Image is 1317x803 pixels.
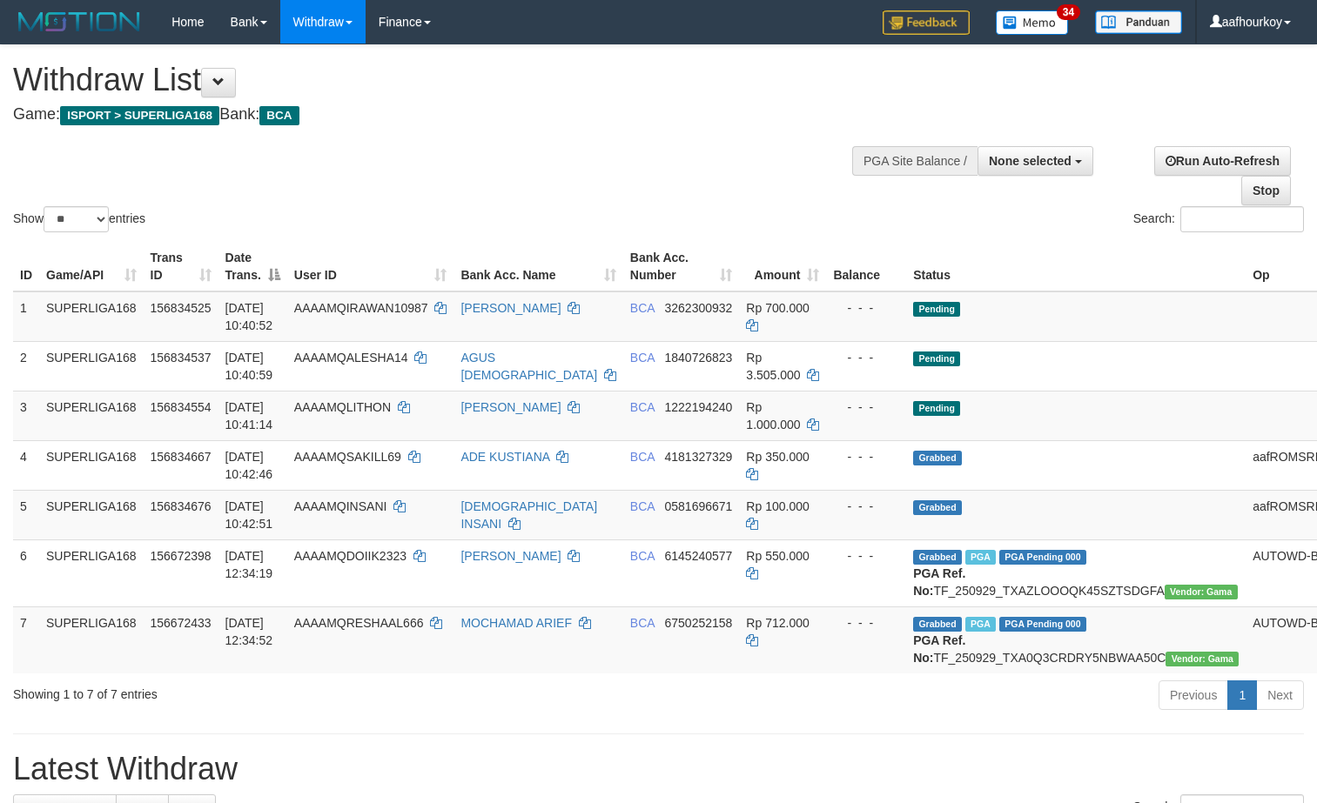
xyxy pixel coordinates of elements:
[630,549,655,563] span: BCA
[1057,4,1080,20] span: 34
[151,499,212,513] span: 156834676
[630,301,655,315] span: BCA
[151,301,212,315] span: 156834525
[294,549,407,563] span: AAAAMQDOIIK2323
[623,242,740,291] th: Bank Acc. Number: activate to sort column ascending
[630,400,655,414] span: BCA
[13,679,535,703] div: Showing 1 to 7 of 7 entries
[460,549,561,563] a: [PERSON_NAME]
[996,10,1069,35] img: Button%20Memo.svg
[13,206,145,232] label: Show entries
[151,549,212,563] span: 156672398
[630,499,655,513] span: BCA
[218,242,287,291] th: Date Trans.: activate to sort column descending
[833,299,899,317] div: - - -
[833,448,899,465] div: - - -
[1165,585,1238,599] span: Vendor URL: https://trx31.1velocity.biz
[746,616,809,630] span: Rp 712.000
[630,616,655,630] span: BCA
[1095,10,1182,34] img: panduan.png
[913,351,960,366] span: Pending
[294,351,408,365] span: AAAAMQALESHA14
[1256,680,1304,710] a: Next
[13,440,39,490] td: 4
[913,451,962,465] span: Grabbed
[294,301,428,315] span: AAAAMQIRAWAN10987
[664,351,732,365] span: Copy 1840726823 to clipboard
[739,242,826,291] th: Amount: activate to sort column ascending
[1133,206,1304,232] label: Search:
[44,206,109,232] select: Showentries
[151,351,212,365] span: 156834537
[225,616,273,647] span: [DATE] 12:34:52
[39,539,144,606] td: SUPERLIGA168
[39,606,144,673] td: SUPERLIGA168
[906,539,1246,606] td: TF_250929_TXAZLOOOQK45SZTSDGFA
[294,499,387,513] span: AAAAMQINSANI
[60,106,219,125] span: ISPORT > SUPERLIGA168
[460,499,597,531] a: [DEMOGRAPHIC_DATA] INSANI
[746,400,800,432] span: Rp 1.000.000
[259,106,299,125] span: BCA
[39,490,144,539] td: SUPERLIGA168
[225,549,273,580] span: [DATE] 12:34:19
[13,63,861,97] h1: Withdraw List
[664,616,732,630] span: Copy 6750252158 to clipboard
[39,291,144,342] td: SUPERLIGA168
[225,400,273,432] span: [DATE] 10:41:14
[833,349,899,366] div: - - -
[144,242,218,291] th: Trans ID: activate to sort column ascending
[913,566,965,598] b: PGA Ref. No:
[826,242,906,291] th: Balance
[294,616,424,630] span: AAAAMQRESHAAL666
[913,633,965,665] b: PGA Ref. No:
[225,351,273,382] span: [DATE] 10:40:59
[13,539,39,606] td: 6
[13,490,39,539] td: 5
[906,242,1246,291] th: Status
[225,499,273,531] span: [DATE] 10:42:51
[664,301,732,315] span: Copy 3262300932 to clipboard
[630,450,655,464] span: BCA
[460,616,572,630] a: MOCHAMAD ARIEF
[151,400,212,414] span: 156834554
[13,291,39,342] td: 1
[965,617,996,632] span: Marked by aafsoycanthlai
[13,606,39,673] td: 7
[460,450,549,464] a: ADE KUSTIANA
[913,617,962,632] span: Grabbed
[833,498,899,515] div: - - -
[39,391,144,440] td: SUPERLIGA168
[913,550,962,565] span: Grabbed
[965,550,996,565] span: Marked by aafsoycanthlai
[39,341,144,391] td: SUPERLIGA168
[989,154,1072,168] span: None selected
[1241,176,1291,205] a: Stop
[833,614,899,632] div: - - -
[13,391,39,440] td: 3
[1180,206,1304,232] input: Search:
[746,450,809,464] span: Rp 350.000
[460,351,597,382] a: AGUS [DEMOGRAPHIC_DATA]
[13,106,861,124] h4: Game: Bank:
[460,301,561,315] a: [PERSON_NAME]
[1159,680,1228,710] a: Previous
[833,547,899,565] div: - - -
[39,242,144,291] th: Game/API: activate to sort column ascending
[913,302,960,317] span: Pending
[664,549,732,563] span: Copy 6145240577 to clipboard
[460,400,561,414] a: [PERSON_NAME]
[999,617,1086,632] span: PGA Pending
[13,752,1304,786] h1: Latest Withdraw
[664,499,732,513] span: Copy 0581696671 to clipboard
[39,440,144,490] td: SUPERLIGA168
[454,242,622,291] th: Bank Acc. Name: activate to sort column ascending
[287,242,454,291] th: User ID: activate to sort column ascending
[1227,680,1257,710] a: 1
[630,351,655,365] span: BCA
[913,401,960,416] span: Pending
[883,10,970,35] img: Feedback.jpg
[1166,652,1239,666] span: Vendor URL: https://trx31.1velocity.biz
[833,398,899,416] div: - - -
[999,550,1086,565] span: PGA Pending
